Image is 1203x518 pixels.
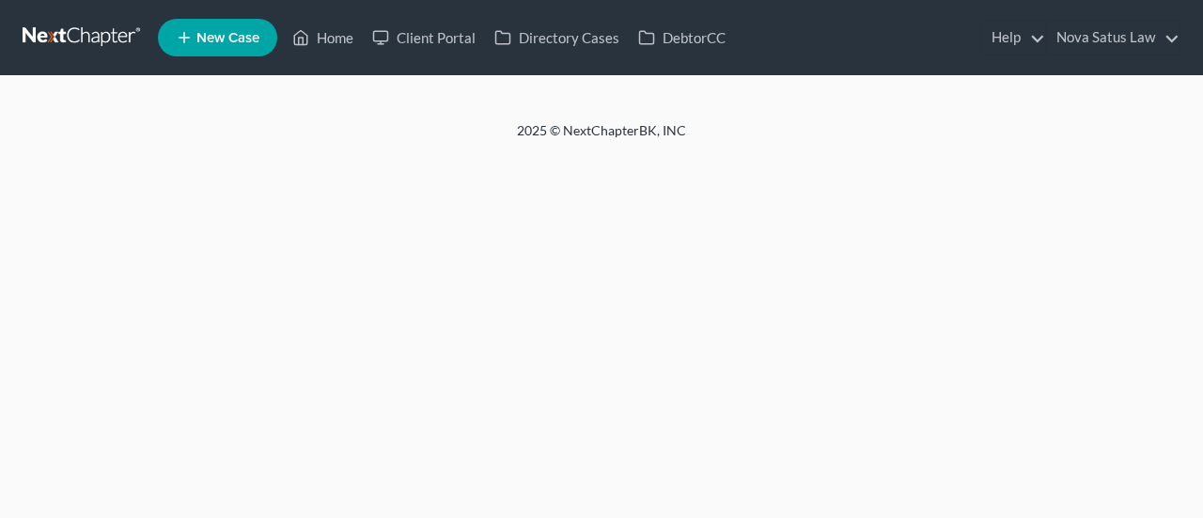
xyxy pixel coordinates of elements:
[363,21,485,55] a: Client Portal
[66,121,1137,155] div: 2025 © NextChapterBK, INC
[283,21,363,55] a: Home
[158,19,277,56] new-legal-case-button: New Case
[982,21,1045,55] a: Help
[1047,21,1180,55] a: Nova Satus Law
[485,21,629,55] a: Directory Cases
[629,21,735,55] a: DebtorCC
